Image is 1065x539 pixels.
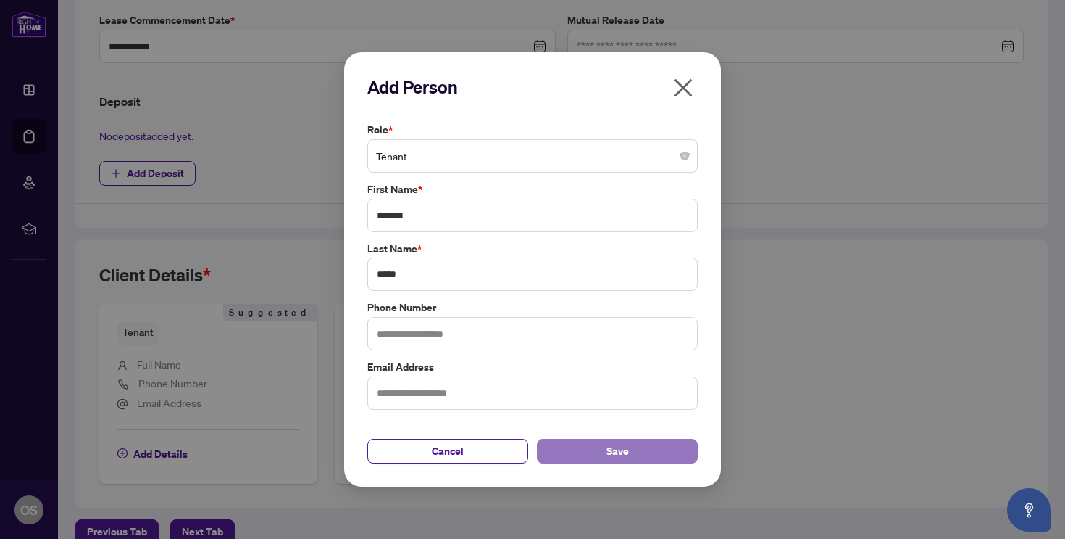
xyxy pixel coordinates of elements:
[367,241,698,257] label: Last Name
[367,75,698,99] h2: Add Person
[432,440,464,463] span: Cancel
[367,300,698,316] label: Phone Number
[537,439,698,464] button: Save
[376,142,689,170] span: Tenant
[367,181,698,197] label: First Name
[1007,488,1051,532] button: Open asap
[367,439,528,464] button: Cancel
[367,359,698,375] label: Email Address
[606,440,629,463] span: Save
[672,76,695,99] span: close
[680,152,689,160] span: close-circle
[367,122,698,138] label: Role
